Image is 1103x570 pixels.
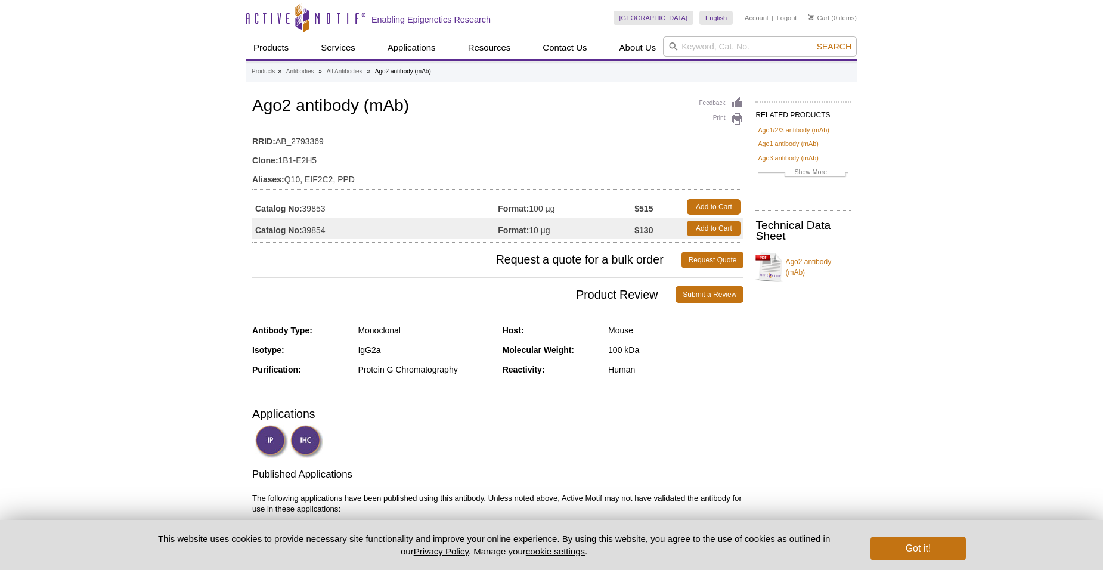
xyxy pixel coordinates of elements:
[687,199,741,215] a: Add to Cart
[808,14,829,22] a: Cart
[246,36,296,59] a: Products
[286,66,314,77] a: Antibodies
[290,425,323,458] img: Immunohistochemistry Validated
[252,97,743,117] h1: Ago2 antibody (mAb)
[608,364,743,375] div: Human
[498,203,529,214] strong: Format:
[758,138,818,149] a: Ago1 antibody (mAb)
[252,467,743,484] h3: Published Applications
[681,252,744,268] a: Request Quote
[608,345,743,355] div: 100 kDa
[817,42,851,51] span: Search
[318,68,322,75] li: »
[252,365,301,374] strong: Purification:
[252,196,498,218] td: 39853
[772,11,773,25] li: |
[699,113,743,126] a: Print
[461,36,518,59] a: Resources
[137,532,851,557] p: This website uses cookies to provide necessary site functionality and improve your online experie...
[755,249,851,285] a: Ago2 antibody (mAb)
[252,405,743,423] h3: Applications
[808,11,857,25] li: (0 items)
[755,220,851,241] h2: Technical Data Sheet
[252,345,284,355] strong: Isotype:
[252,148,743,167] td: 1B1-E2H5
[327,66,362,77] a: All Antibodies
[687,221,741,236] a: Add to Cart
[503,365,545,374] strong: Reactivity:
[358,325,493,336] div: Monoclonal
[498,218,634,239] td: 10 µg
[608,325,743,336] div: Mouse
[498,196,634,218] td: 100 µg
[278,68,281,75] li: »
[314,36,362,59] a: Services
[614,11,694,25] a: [GEOGRAPHIC_DATA]
[255,225,302,236] strong: Catalog No:
[526,546,585,556] button: cookie settings
[758,166,848,180] a: Show More
[498,225,529,236] strong: Format:
[535,36,594,59] a: Contact Us
[503,345,574,355] strong: Molecular Weight:
[375,68,431,75] li: Ago2 antibody (mAb)
[414,546,469,556] a: Privacy Policy
[634,203,653,214] strong: $515
[699,97,743,110] a: Feedback
[503,326,524,335] strong: Host:
[252,326,312,335] strong: Antibody Type:
[252,167,743,186] td: Q10, EIF2C2, PPD
[758,125,829,135] a: Ago1/2/3 antibody (mAb)
[870,537,966,560] button: Got it!
[758,153,818,163] a: Ago3 antibody (mAb)
[358,364,493,375] div: Protein G Chromatography
[634,225,653,236] strong: $130
[252,136,275,147] strong: RRID:
[699,11,733,25] a: English
[755,101,851,123] h2: RELATED PRODUCTS
[663,36,857,57] input: Keyword, Cat. No.
[367,68,370,75] li: »
[371,14,491,25] h2: Enabling Epigenetics Research
[252,174,284,185] strong: Aliases:
[813,41,855,52] button: Search
[255,203,302,214] strong: Catalog No:
[252,252,681,268] span: Request a quote for a bulk order
[676,286,743,303] a: Submit a Review
[808,14,814,20] img: Your Cart
[745,14,769,22] a: Account
[612,36,664,59] a: About Us
[252,218,498,239] td: 39854
[252,155,278,166] strong: Clone:
[255,425,288,458] img: Immunoprecipitation Validated
[358,345,493,355] div: IgG2a
[777,14,797,22] a: Logout
[252,129,743,148] td: AB_2793369
[252,286,676,303] span: Product Review
[252,66,275,77] a: Products
[380,36,443,59] a: Applications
